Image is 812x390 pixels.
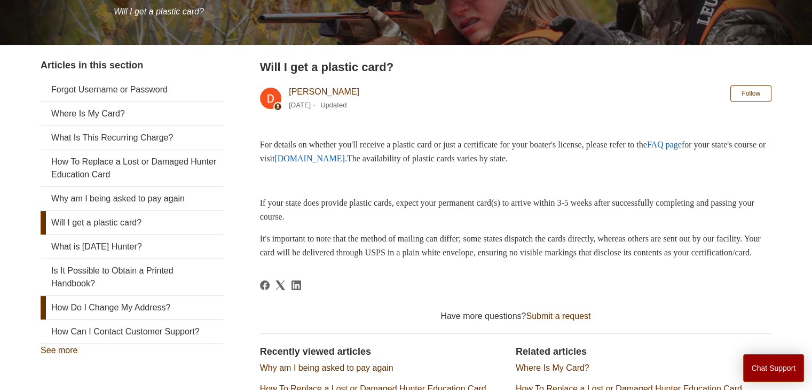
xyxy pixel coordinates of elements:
svg: Share this page on Facebook [260,280,270,290]
a: Why am I being asked to pay again [41,187,223,210]
a: Facebook [260,280,270,290]
h2: Recently viewed articles [260,345,505,359]
p: It's important to note that the method of mailing can differ; some states dispatch the cards dire... [260,232,771,259]
a: FAQ page [647,140,682,149]
a: What is [DATE] Hunter? [41,235,223,259]
a: Where Is My Card? [41,102,223,126]
span: Will I get a plastic card? [114,7,204,16]
span: Articles in this section [41,60,143,71]
svg: Share this page on LinkedIn [291,280,301,290]
h2: Related articles [516,345,771,359]
a: Submit a request [526,311,590,321]
a: Will I get a plastic card? [41,211,223,235]
a: LinkedIn [291,280,301,290]
a: How Do I Change My Address? [41,296,223,319]
svg: Share this page on X Corp [275,280,285,290]
a: Forgot Username or Password [41,78,223,102]
a: How To Replace a Lost or Damaged Hunter Education Card [41,150,223,186]
div: Have more questions? [260,310,771,323]
button: Follow Article [730,85,771,102]
a: X Corp [275,280,285,290]
a: [PERSON_NAME] [289,87,359,96]
p: For details on whether you'll receive a plastic card or just a certificate for your boater's lice... [260,138,771,165]
a: See more [41,346,77,355]
button: Chat Support [743,354,805,382]
a: Why am I being asked to pay again [260,363,393,372]
p: If your state does provide plastic cards, expect your permanent card(s) to arrive within 3-5 week... [260,196,771,223]
li: Updated [320,101,346,109]
time: 04/08/2025, 12:11 [289,101,311,109]
a: Where Is My Card? [516,363,589,372]
a: [DOMAIN_NAME]. [274,154,347,163]
a: How Can I Contact Customer Support? [41,320,223,344]
a: What Is This Recurring Charge? [41,126,223,150]
a: Is It Possible to Obtain a Printed Handbook? [41,259,223,295]
h2: Will I get a plastic card? [260,58,771,76]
